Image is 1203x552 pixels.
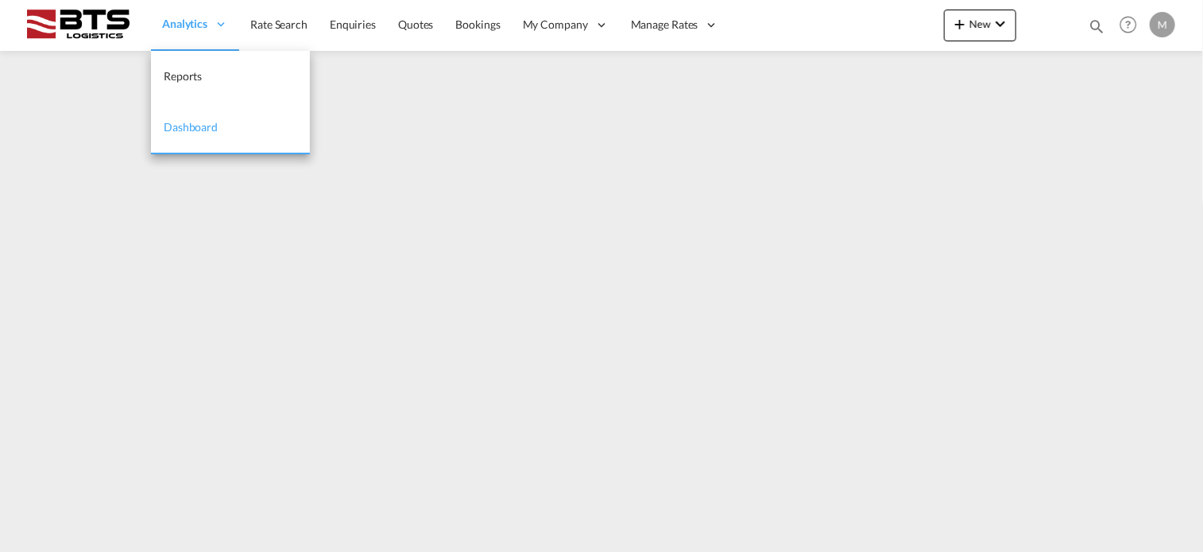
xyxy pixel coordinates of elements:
button: icon-plus 400-fgNewicon-chevron-down [944,10,1016,41]
span: Quotes [398,17,433,31]
img: cdcc71d0be7811ed9adfbf939d2aa0e8.png [24,7,131,43]
span: Enquiries [330,17,376,31]
md-icon: icon-chevron-down [991,14,1010,33]
md-icon: icon-magnify [1088,17,1105,35]
span: Rate Search [250,17,308,31]
a: Reports [151,51,310,103]
span: Bookings [456,17,501,31]
span: New [950,17,1010,30]
span: My Company [523,17,588,33]
span: Analytics [162,16,207,32]
span: Dashboard [164,120,218,134]
span: Help [1115,11,1142,38]
span: Manage Rates [631,17,698,33]
md-icon: icon-plus 400-fg [950,14,969,33]
a: Dashboard [151,103,310,154]
div: icon-magnify [1088,17,1105,41]
div: M [1150,12,1175,37]
span: Reports [164,69,202,83]
div: Help [1115,11,1150,40]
